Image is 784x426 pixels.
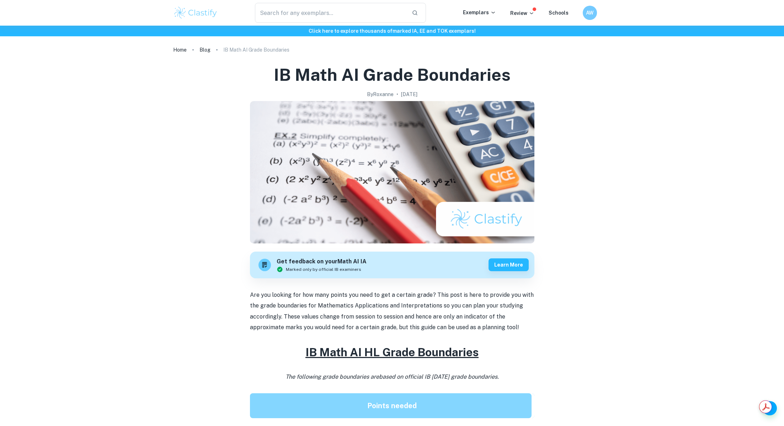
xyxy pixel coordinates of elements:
[255,3,406,23] input: Search for any exemplars...
[250,290,534,333] p: Are you looking for how many points you need to get a certain grade? This post is here to provide...
[510,9,534,17] p: Review
[173,45,187,55] a: Home
[549,10,569,16] a: Schools
[173,6,218,20] img: Clastify logo
[1,27,783,35] h6: Click here to explore thousands of marked IA, EE and TOK exemplars !
[401,90,417,98] h2: [DATE]
[250,101,534,243] img: IB Math AI Grade Boundaries cover image
[286,373,499,380] i: The following grade boundaries are
[305,346,479,359] u: IB Math AI HL Grade Boundaries
[250,252,534,278] a: Get feedback on yourMath AI IAMarked only by official IB examinersLearn more
[277,257,367,266] h6: Get feedback on your Math AI IA
[586,9,594,17] h6: AW
[274,63,511,86] h1: IB Math AI Grade Boundaries
[367,401,417,410] strong: Points needed
[463,9,496,16] p: Exemplars
[286,266,361,273] span: Marked only by official IB examiners
[379,373,499,380] span: based on official IB [DATE] grade boundaries.
[223,46,289,54] p: IB Math AI Grade Boundaries
[367,90,394,98] h2: By Roxanne
[199,45,210,55] a: Blog
[396,90,398,98] p: •
[583,6,597,20] button: AW
[489,258,529,271] button: Learn more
